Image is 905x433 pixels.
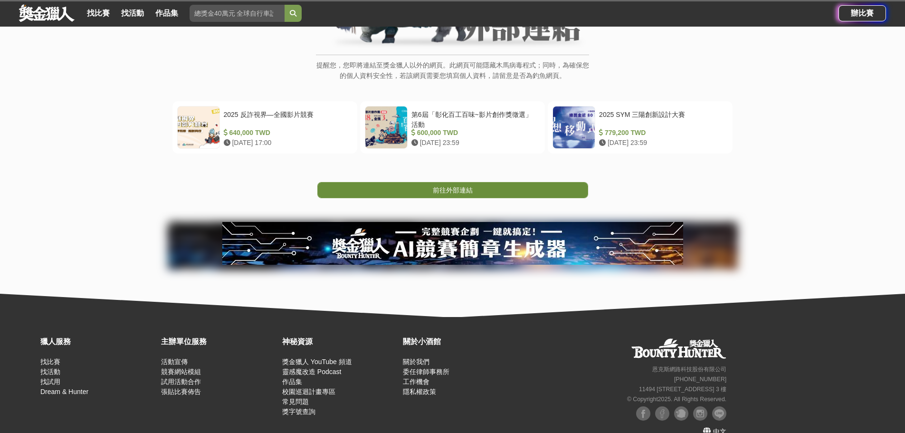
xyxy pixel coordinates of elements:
div: 779,200 TWD [599,128,724,138]
img: LINE [712,406,726,421]
a: 活動宣傳 [161,358,188,366]
a: 2025 反詐視界—全國影片競賽 640,000 TWD [DATE] 17:00 [172,101,357,154]
div: 640,000 TWD [224,128,349,138]
a: 張貼比賽佈告 [161,388,201,395]
div: 主辦單位服務 [161,336,277,347]
a: 找比賽 [40,358,60,366]
small: 11494 [STREET_ADDRESS] 3 樓 [639,386,726,393]
img: Instagram [693,406,707,421]
a: 獎金獵人 YouTube 頻道 [282,358,352,366]
a: 關於我們 [403,358,429,366]
div: 關於小酒館 [403,336,519,347]
div: [DATE] 23:59 [599,138,724,148]
div: 2025 反詐視界—全國影片競賽 [224,110,349,128]
a: 隱私權政策 [403,388,436,395]
a: 找活動 [40,368,60,375]
p: 提醒您，您即將連結至獎金獵人以外的網頁。此網頁可能隱藏木馬病毒程式；同時，為確保您的個人資料安全性，若該網頁需要您填寫個人資料，請留意是否為釣魚網頁。 [316,60,589,91]
a: 競賽網站模組 [161,368,201,375]
div: 神秘資源 [282,336,398,347]
a: 辦比賽 [838,5,886,21]
img: Plurk [674,406,688,421]
a: Dream & Hunter [40,388,88,395]
a: 找活動 [117,7,148,20]
small: © Copyright 2025 . All Rights Reserved. [627,396,726,403]
div: [DATE] 17:00 [224,138,349,148]
img: Facebook [636,406,650,421]
a: 靈感魔改造 Podcast [282,368,341,375]
div: [DATE] 23:59 [411,138,536,148]
input: 總獎金40萬元 全球自行車設計比賽 [190,5,285,22]
a: 第6屆「彰化百工百味~影片創作獎徵選」活動 600,000 TWD [DATE] 23:59 [360,101,545,154]
a: 試用活動合作 [161,378,201,385]
img: e66c81bb-b616-479f-8cf1-2a61d99b1888.jpg [222,222,683,265]
div: 第6屆「彰化百工百味~影片創作獎徵選」活動 [411,110,536,128]
a: 校園巡迴計畫專區 [282,388,335,395]
div: 2025 SYM 三陽創新設計大賽 [599,110,724,128]
span: 前往外部連結 [433,186,473,194]
div: 600,000 TWD [411,128,536,138]
a: 常見問題 [282,398,309,405]
a: 委任律師事務所 [403,368,449,375]
a: 工作機會 [403,378,429,385]
a: 作品集 [152,7,182,20]
a: 2025 SYM 三陽創新設計大賽 779,200 TWD [DATE] 23:59 [548,101,733,154]
a: 前往外部連結 [317,182,588,198]
a: 找試用 [40,378,60,385]
a: 獎字號查詢 [282,408,315,415]
small: [PHONE_NUMBER] [674,376,726,383]
div: 獵人服務 [40,336,156,347]
a: 找比賽 [83,7,114,20]
small: 恩克斯網路科技股份有限公司 [652,366,726,373]
img: Facebook [655,406,669,421]
a: 作品集 [282,378,302,385]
